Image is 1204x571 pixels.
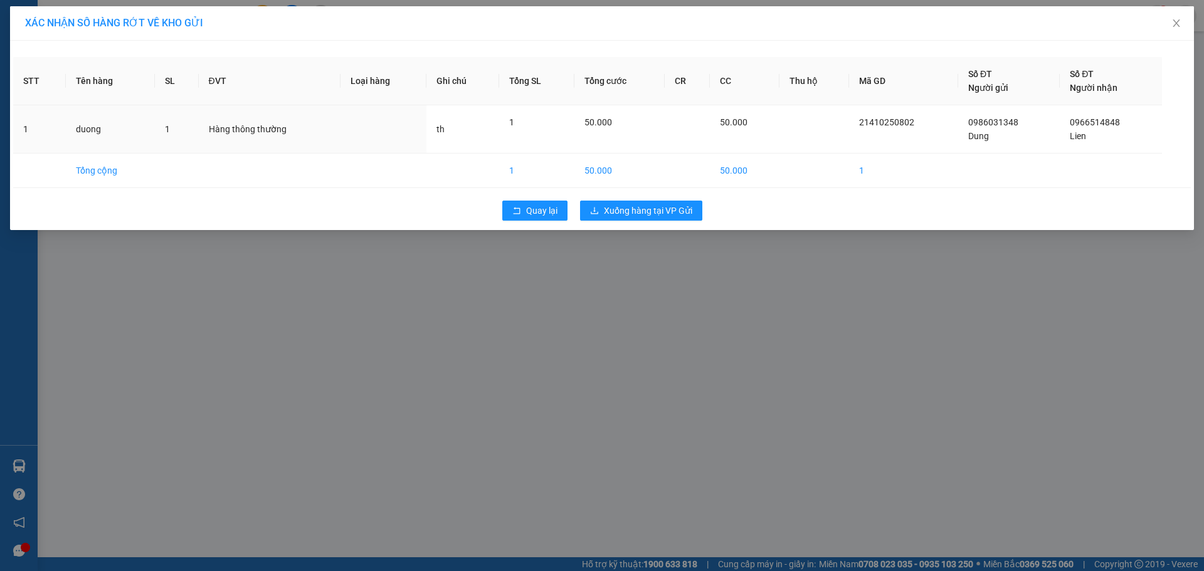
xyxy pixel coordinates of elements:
span: Quay lại [526,204,557,217]
th: SL [155,57,199,105]
span: 50.000 [584,117,612,127]
span: 50.000 [720,117,747,127]
button: rollbackQuay lại [502,201,568,221]
td: 50.000 [574,154,664,188]
span: Dung [968,131,989,141]
span: Số ĐT [968,69,992,79]
th: CR [665,57,710,105]
td: Hàng thông thường [199,105,341,154]
span: 0986031348 [968,117,1018,127]
th: STT [13,57,66,105]
span: Xuống hàng tại VP Gửi [604,204,692,217]
td: 1 [849,154,958,188]
span: 0966514848 [1070,117,1120,127]
span: 1 [509,117,514,127]
td: 1 [13,105,66,154]
td: 1 [499,154,574,188]
span: Số ĐT [1070,69,1094,79]
th: Loại hàng [341,57,427,105]
th: Tên hàng [66,57,155,105]
th: Thu hộ [779,57,850,105]
th: CC [710,57,779,105]
span: Người gửi [968,83,1008,93]
span: Người nhận [1070,83,1117,93]
span: close [1171,18,1181,28]
span: 1 [165,124,170,134]
span: 21410250802 [859,117,914,127]
td: 50.000 [710,154,779,188]
th: Tổng SL [499,57,574,105]
span: download [590,206,599,216]
td: Tổng cộng [66,154,155,188]
td: duong [66,105,155,154]
span: rollback [512,206,521,216]
span: XÁC NHẬN SỐ HÀNG RỚT VỀ KHO GỬI [25,17,203,29]
th: Mã GD [849,57,958,105]
span: Lien [1070,131,1086,141]
th: Ghi chú [426,57,499,105]
button: downloadXuống hàng tại VP Gửi [580,201,702,221]
th: ĐVT [199,57,341,105]
th: Tổng cước [574,57,664,105]
span: th [436,124,445,134]
button: Close [1159,6,1194,41]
